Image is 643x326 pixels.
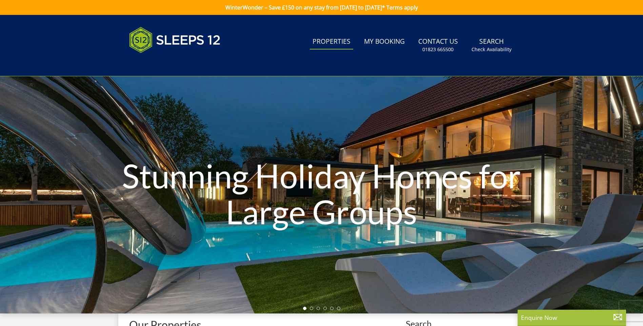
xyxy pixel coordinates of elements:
[126,61,197,67] iframe: Customer reviews powered by Trustpilot
[129,23,221,57] img: Sleeps 12
[471,46,511,53] small: Check Availability
[416,34,461,56] a: Contact Us01823 665500
[361,34,407,49] a: My Booking
[97,144,547,243] h1: Stunning Holiday Homes for Large Groups
[469,34,514,56] a: SearchCheck Availability
[422,46,454,53] small: 01823 665500
[310,34,353,49] a: Properties
[521,313,623,322] p: Enquire Now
